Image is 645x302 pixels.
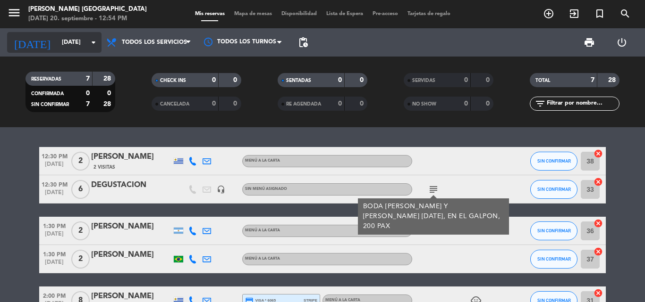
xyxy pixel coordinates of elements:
[428,184,439,195] i: subject
[543,8,554,19] i: add_circle_outline
[594,149,603,158] i: cancel
[86,90,90,97] strong: 0
[28,14,147,24] div: [DATE] 20. septiembre - 12:54 PM
[233,77,239,83] strong: 0
[360,100,365,107] strong: 0
[107,90,113,97] strong: 0
[245,159,280,163] span: MENÚ A LA CARTA
[297,37,309,48] span: pending_actions
[39,150,69,161] span: 12:30 PM
[486,77,492,83] strong: 0
[39,189,69,200] span: [DATE]
[530,180,577,199] button: SIN CONFIRMAR
[537,256,571,261] span: SIN CONFIRMAR
[229,11,277,16] span: Mapa de mesas
[363,202,504,231] div: BODA [PERSON_NAME] Y [PERSON_NAME] [DATE], EN EL GALPON, 200 PAX
[403,11,455,16] span: Tarjetas de regalo
[93,163,115,171] span: 2 Visitas
[7,6,21,23] button: menu
[530,250,577,269] button: SIN CONFIRMAR
[486,100,492,107] strong: 0
[325,298,360,302] span: MENÚ A LA CARTA
[537,158,571,163] span: SIN CONFIRMAR
[39,231,69,242] span: [DATE]
[31,102,69,107] span: SIN CONFIRMAR
[530,152,577,171] button: SIN CONFIRMAR
[39,220,69,231] span: 1:30 PM
[190,11,229,16] span: Mis reservas
[594,247,603,256] i: cancel
[217,185,225,194] i: headset_mic
[91,179,171,191] div: DEGUSTACION
[71,250,90,269] span: 2
[322,11,368,16] span: Lista de Espera
[277,11,322,16] span: Disponibilidad
[530,221,577,240] button: SIN CONFIRMAR
[233,100,239,107] strong: 0
[86,75,90,82] strong: 7
[31,77,61,82] span: RESERVADAS
[31,91,64,96] span: CONFIRMADA
[245,187,287,191] span: Sin menú asignado
[71,180,90,199] span: 6
[86,101,90,107] strong: 7
[594,219,603,228] i: cancel
[338,77,342,83] strong: 0
[91,220,171,233] div: [PERSON_NAME]
[103,75,113,82] strong: 28
[88,37,99,48] i: arrow_drop_down
[39,161,69,172] span: [DATE]
[103,101,113,107] strong: 28
[584,37,595,48] span: print
[71,152,90,171] span: 2
[412,78,435,83] span: SERVIDAS
[620,8,631,19] i: search
[412,102,436,106] span: NO SHOW
[569,8,580,19] i: exit_to_app
[605,28,638,57] div: LOG OUT
[537,187,571,192] span: SIN CONFIRMAR
[594,288,603,298] i: cancel
[594,8,605,19] i: turned_in_not
[91,151,171,163] div: [PERSON_NAME]
[7,6,21,20] i: menu
[535,78,550,83] span: TOTAL
[245,229,280,232] span: MENÚ A LA CARTA
[546,98,619,109] input: Filtrar por nombre...
[122,39,187,46] span: Todos los servicios
[368,11,403,16] span: Pre-acceso
[360,77,365,83] strong: 0
[591,77,594,83] strong: 7
[464,100,468,107] strong: 0
[160,102,189,106] span: CANCELADA
[286,102,321,106] span: RE AGENDADA
[616,37,628,48] i: power_settings_new
[535,98,546,109] i: filter_list
[39,248,69,259] span: 1:30 PM
[338,100,342,107] strong: 0
[245,257,280,261] span: MENÚ A LA CARTA
[160,78,186,83] span: CHECK INS
[594,177,603,187] i: cancel
[212,77,216,83] strong: 0
[39,259,69,270] span: [DATE]
[71,221,90,240] span: 2
[537,228,571,233] span: SIN CONFIRMAR
[39,290,69,301] span: 2:00 PM
[91,249,171,261] div: [PERSON_NAME]
[28,5,147,14] div: [PERSON_NAME] [GEOGRAPHIC_DATA]
[286,78,311,83] span: SENTADAS
[464,77,468,83] strong: 0
[39,179,69,189] span: 12:30 PM
[608,77,618,83] strong: 28
[212,100,216,107] strong: 0
[7,32,57,53] i: [DATE]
